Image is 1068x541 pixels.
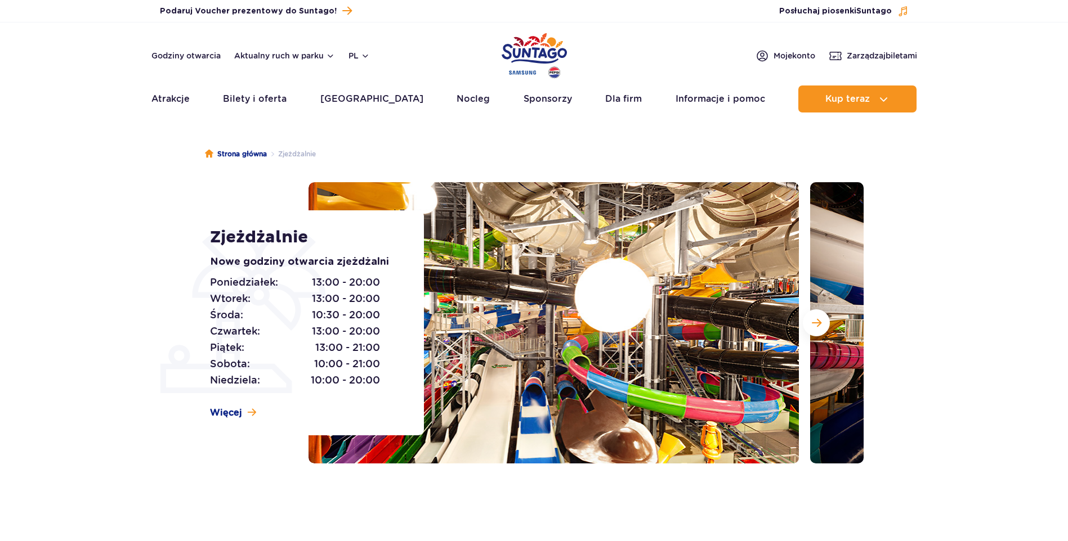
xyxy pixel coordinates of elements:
[210,340,244,355] span: Piątek:
[314,356,380,372] span: 10:00 - 21:00
[210,407,242,419] span: Więcej
[210,323,260,339] span: Czwartek:
[210,254,399,270] p: Nowe godziny otwarcia zjeżdżalni
[312,307,380,323] span: 10:30 - 20:00
[856,7,892,15] span: Suntago
[205,148,267,160] a: Strona główna
[315,340,380,355] span: 13:00 - 21:00
[803,309,830,336] button: Następny slajd
[210,407,256,419] a: Więcej
[210,274,278,290] span: Poniedziałek:
[312,274,380,290] span: 13:00 - 20:00
[779,6,892,17] span: Posłuchaj piosenki
[829,49,917,62] a: Zarządzajbiletami
[605,85,642,112] a: Dla firm
[457,85,490,112] a: Nocleg
[234,51,335,60] button: Aktualny ruch w parku
[847,50,917,61] span: Zarządzaj biletami
[210,291,251,306] span: Wtorek:
[160,3,352,19] a: Podaruj Voucher prezentowy do Suntago!
[160,6,337,17] span: Podaruj Voucher prezentowy do Suntago!
[311,372,380,388] span: 10:00 - 20:00
[210,307,243,323] span: Środa:
[825,94,870,104] span: Kup teraz
[676,85,765,112] a: Informacje i pomoc
[151,50,221,61] a: Godziny otwarcia
[267,148,316,160] li: Zjeżdżalnie
[312,323,380,339] span: 13:00 - 20:00
[320,85,423,112] a: [GEOGRAPHIC_DATA]
[779,6,909,17] button: Posłuchaj piosenkiSuntago
[210,227,399,247] h1: Zjeżdżalnie
[348,50,370,61] button: pl
[774,50,815,61] span: Moje konto
[210,356,250,372] span: Sobota:
[524,85,572,112] a: Sponsorzy
[502,28,567,80] a: Park of Poland
[151,85,190,112] a: Atrakcje
[756,49,815,62] a: Mojekonto
[223,85,287,112] a: Bilety i oferta
[210,372,260,388] span: Niedziela:
[798,85,917,112] button: Kup teraz
[312,291,380,306] span: 13:00 - 20:00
